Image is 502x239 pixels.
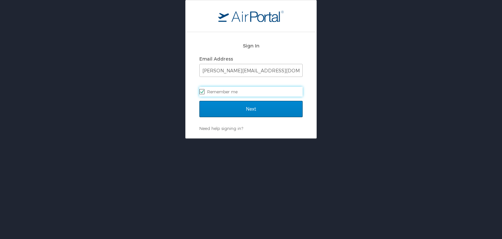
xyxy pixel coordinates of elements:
a: Need help signing in? [199,126,243,131]
img: logo [218,10,284,22]
label: Email Address [199,56,233,62]
h2: Sign In [199,42,303,49]
label: Remember me [199,87,303,97]
input: Next [199,101,303,117]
